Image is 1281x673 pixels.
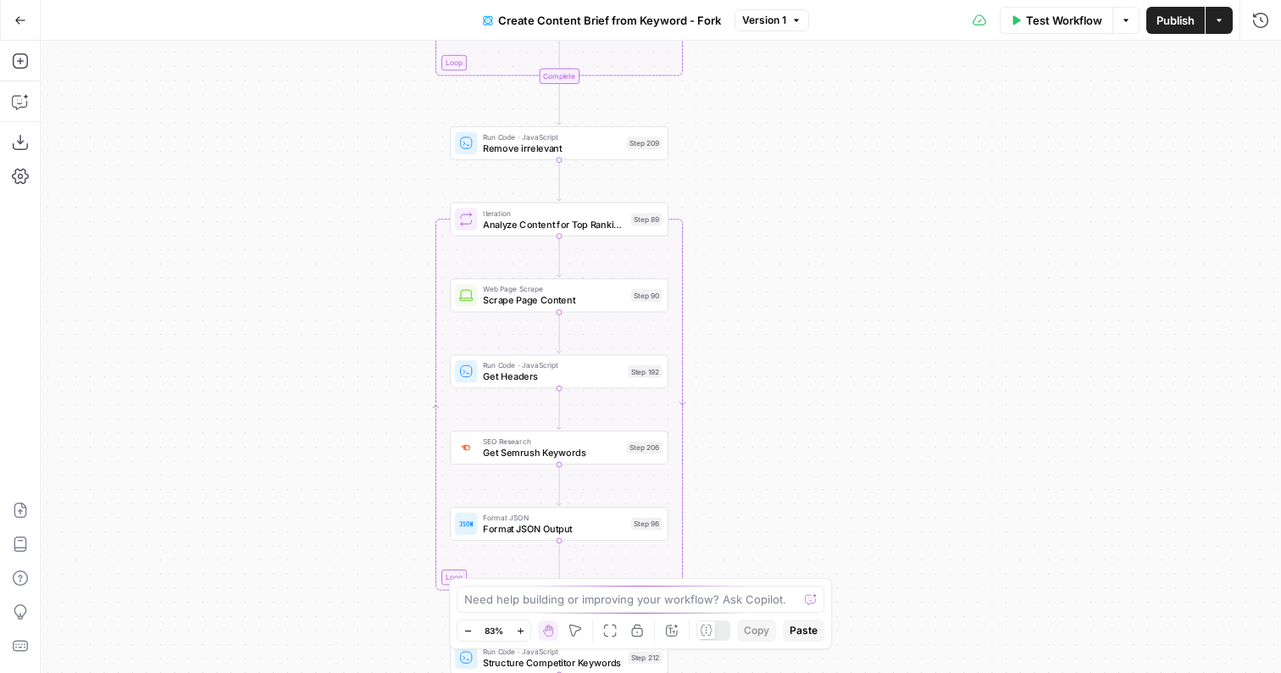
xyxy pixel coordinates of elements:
div: Complete [450,69,668,84]
button: Test Workflow [1000,7,1112,34]
span: Run Code · JavaScript [483,646,623,657]
button: Create Content Brief from Keyword - Fork [473,7,731,34]
div: LoopIterationAnalyze Content for Top Ranking PagesStep 89 [450,203,668,236]
span: Paste [790,623,818,638]
span: Iteration [483,208,625,219]
span: Format JSON [483,512,625,523]
div: Step 206 [627,442,663,454]
div: Step 192 [628,365,662,378]
g: Edge from step_206 to step_96 [557,464,561,505]
span: Get Semrush Keywords [483,446,621,460]
g: Edge from step_192 to step_206 [557,388,561,429]
div: Web Page ScrapeScrape Page ContentStep 90 [450,279,668,313]
div: Step 209 [627,136,663,149]
button: Publish [1146,7,1205,34]
span: 83% [485,624,503,637]
span: Publish [1156,12,1195,29]
span: Get Headers [483,370,623,384]
span: Scrape Page Content [483,293,625,308]
div: Format JSONFormat JSON OutputStep 96 [450,507,668,541]
div: Step 90 [631,289,663,302]
span: Copy [744,623,769,638]
button: Paste [783,620,824,642]
span: SEO Research [483,436,621,447]
g: Edge from step_207-iteration-end to step_209 [557,84,561,125]
span: Analyze Content for Top Ranking Pages [483,217,625,231]
button: Copy [737,620,776,642]
span: Version 1 [742,13,786,28]
g: Edge from step_90 to step_192 [557,312,561,353]
div: Run Code · JavaScriptRemove irrelevantStep 209 [450,126,668,160]
span: Create Content Brief from Keyword - Fork [498,12,721,29]
div: Complete [539,69,579,84]
div: Step 89 [631,213,663,225]
div: SEO ResearchGet Semrush KeywordsStep 206 [450,431,668,464]
span: Format JSON Output [483,521,625,536]
div: Step 212 [628,651,662,664]
button: Version 1 [735,9,809,31]
span: Structure Competitor Keywords [483,655,623,670]
span: Test Workflow [1026,12,1102,29]
span: Run Code · JavaScript [483,359,623,370]
g: Edge from step_209 to step_89 [557,160,561,201]
span: Web Page Scrape [483,283,625,294]
img: ey5lt04xp3nqzrimtu8q5fsyor3u [459,442,474,453]
span: Remove irrelevant [483,141,621,155]
div: Run Code · JavaScriptGet HeadersStep 192 [450,354,668,388]
div: Step 96 [631,517,663,530]
span: Run Code · JavaScript [483,131,621,142]
g: Edge from step_89 to step_90 [557,236,561,277]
